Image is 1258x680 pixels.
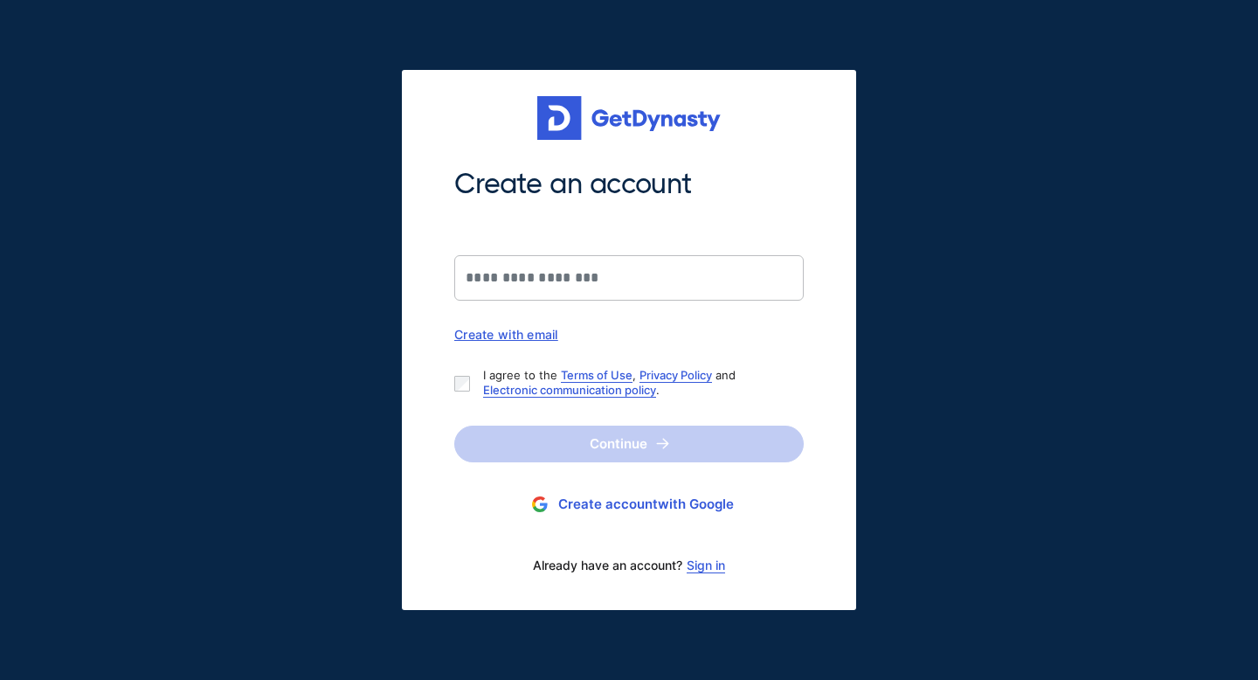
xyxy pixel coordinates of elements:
div: Create with email [454,327,804,342]
a: Terms of Use [561,368,632,382]
p: I agree to the , and . [483,368,790,398]
button: Create accountwith Google [454,489,804,521]
a: Electronic communication policy [483,383,656,397]
img: Get started for free with Dynasty Trust Company [537,96,721,140]
a: Privacy Policy [639,368,712,382]
div: Already have an account? [454,547,804,584]
a: Sign in [687,559,725,572]
span: Create an account [454,166,804,203]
